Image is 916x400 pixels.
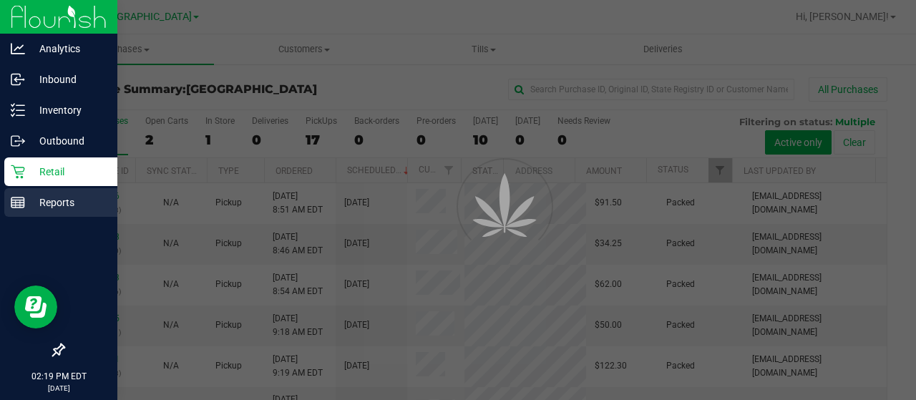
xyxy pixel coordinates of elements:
p: Outbound [25,132,111,150]
p: Analytics [25,40,111,57]
p: Retail [25,163,111,180]
p: 02:19 PM EDT [6,370,111,383]
inline-svg: Inventory [11,103,25,117]
inline-svg: Analytics [11,42,25,56]
inline-svg: Outbound [11,134,25,148]
inline-svg: Retail [11,165,25,179]
p: Inbound [25,71,111,88]
p: [DATE] [6,383,111,394]
inline-svg: Reports [11,195,25,210]
inline-svg: Inbound [11,72,25,87]
iframe: Resource center [14,286,57,328]
p: Inventory [25,102,111,119]
p: Reports [25,194,111,211]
